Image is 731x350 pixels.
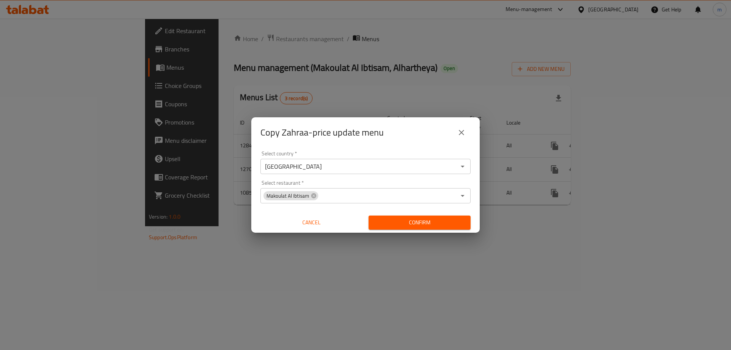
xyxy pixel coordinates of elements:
h2: Copy Zahraa-price update menu [260,126,384,139]
button: close [452,123,471,142]
button: Open [457,190,468,201]
button: Confirm [369,216,471,230]
button: Cancel [260,216,362,230]
span: Makoulat Al Ibtisam [263,192,312,200]
div: Makoulat Al Ibtisam [263,191,318,200]
span: Cancel [263,218,359,227]
button: Open [457,161,468,172]
span: Confirm [375,218,464,227]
